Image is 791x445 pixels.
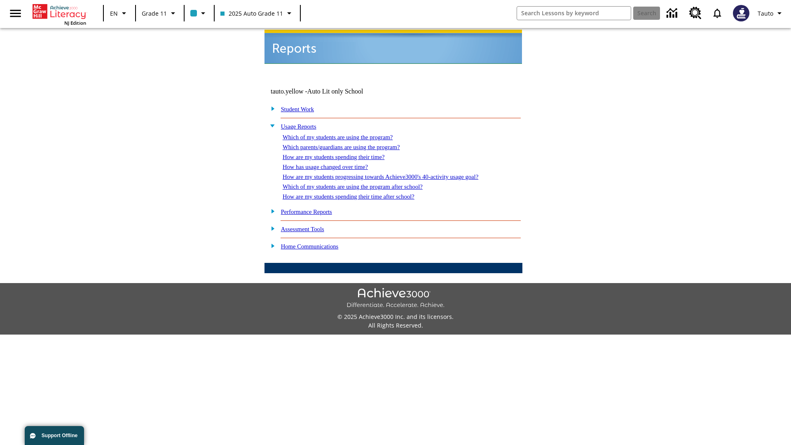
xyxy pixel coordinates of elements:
[283,164,368,170] a: How has usage changed over time?
[283,154,384,160] a: How are my students spending their time?
[281,243,339,250] a: Home Communications
[283,144,400,150] a: Which parents/guardians are using the program?
[217,6,297,21] button: Class: 2025 Auto Grade 11, Select your class
[662,2,684,25] a: Data Center
[264,30,522,64] img: header
[142,9,167,18] span: Grade 11
[3,1,28,26] button: Open side menu
[25,426,84,445] button: Support Offline
[346,288,445,309] img: Achieve3000 Differentiate Accelerate Achieve
[283,193,414,200] a: How are my students spending their time after school?
[220,9,283,18] span: 2025 Auto Grade 11
[283,183,423,190] a: Which of my students are using the program after school?
[733,5,749,21] img: Avatar
[758,9,773,18] span: Tauto
[106,6,133,21] button: Language: EN, Select a language
[283,173,478,180] a: How are my students progressing towards Achieve3000's 40-activity usage goal?
[281,208,332,215] a: Performance Reports
[267,225,275,232] img: plus.gif
[281,123,316,130] a: Usage Reports
[33,2,86,26] div: Home
[517,7,631,20] input: search field
[64,20,86,26] span: NJ Edition
[110,9,118,18] span: EN
[187,6,211,21] button: Class color is light blue. Change class color
[728,2,754,24] button: Select a new avatar
[267,122,275,129] img: minus.gif
[267,207,275,215] img: plus.gif
[267,105,275,112] img: plus.gif
[283,134,393,141] a: Which of my students are using the program?
[281,226,324,232] a: Assessment Tools
[281,106,314,112] a: Student Work
[707,2,728,24] a: Notifications
[684,2,707,24] a: Resource Center, Will open in new tab
[267,242,275,249] img: plus.gif
[42,433,77,438] span: Support Offline
[754,6,788,21] button: Profile/Settings
[271,88,422,95] td: tauto.yellow -
[307,88,363,95] nobr: Auto Lit only School
[138,6,181,21] button: Grade: Grade 11, Select a grade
